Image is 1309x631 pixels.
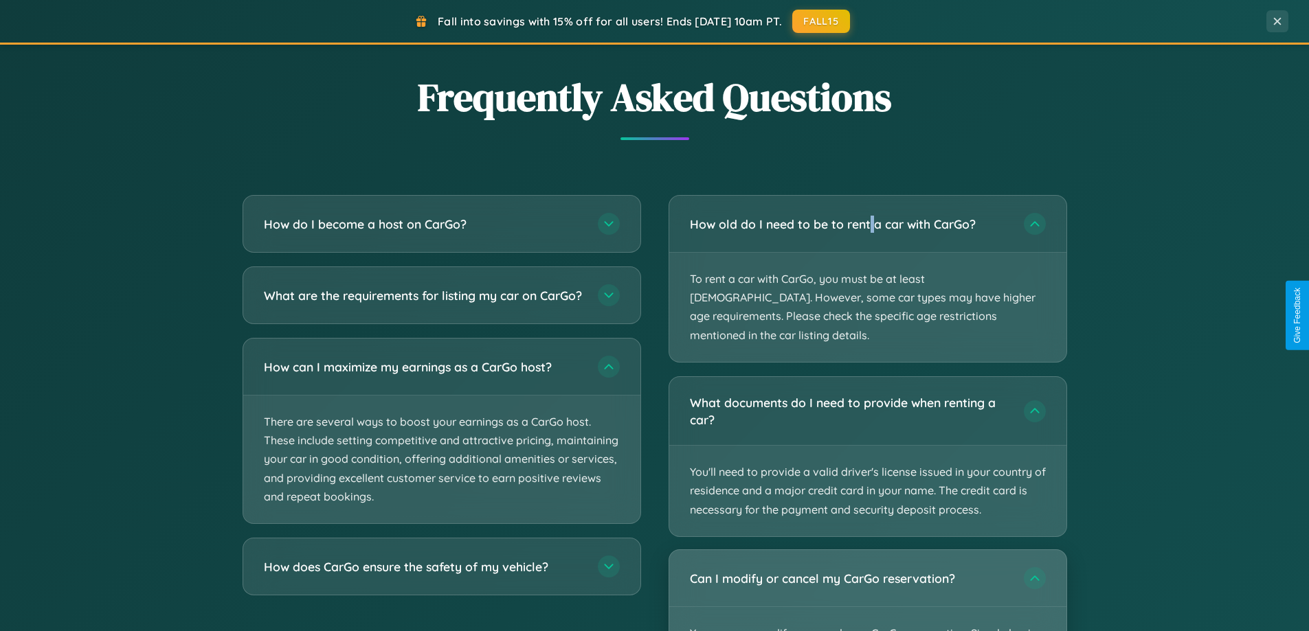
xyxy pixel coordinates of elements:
p: To rent a car with CarGo, you must be at least [DEMOGRAPHIC_DATA]. However, some car types may ha... [669,253,1066,362]
h3: How can I maximize my earnings as a CarGo host? [264,358,584,376]
h3: What are the requirements for listing my car on CarGo? [264,287,584,304]
h2: Frequently Asked Questions [243,71,1067,124]
p: You'll need to provide a valid driver's license issued in your country of residence and a major c... [669,446,1066,536]
button: FALL15 [792,10,850,33]
h3: How do I become a host on CarGo? [264,216,584,233]
h3: Can I modify or cancel my CarGo reservation? [690,569,1010,586]
span: Fall into savings with 15% off for all users! Ends [DATE] 10am PT. [438,14,782,28]
h3: What documents do I need to provide when renting a car? [690,394,1010,428]
div: Give Feedback [1293,288,1302,343]
p: There are several ways to boost your earnings as a CarGo host. These include setting competitive ... [243,395,640,523]
h3: How does CarGo ensure the safety of my vehicle? [264,558,584,575]
h3: How old do I need to be to rent a car with CarGo? [690,216,1010,233]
